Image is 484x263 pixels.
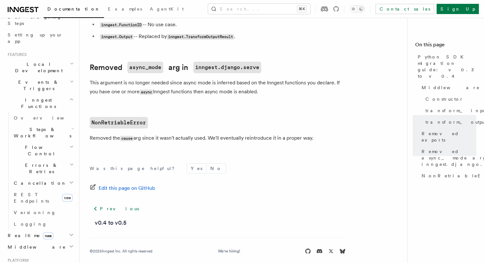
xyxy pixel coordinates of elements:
button: Inngest Functions [5,94,75,112]
span: Flow Control [11,144,69,157]
span: Features [5,52,27,57]
span: Removed exports [422,130,476,143]
code: cause [120,136,133,141]
span: Documentation [47,6,100,12]
p: Was this page helpful? [90,165,179,172]
code: async_mode [127,62,163,73]
button: No [206,164,226,173]
code: inngest.django.serve [193,62,261,73]
span: Realtime [5,232,53,239]
span: Platform [5,258,29,263]
span: Constructor [425,96,464,102]
a: Setting up your app [5,29,75,47]
a: transform_output [423,116,476,128]
a: Overview [11,112,75,124]
span: Edit this page on GitHub [99,184,155,193]
button: Search...⌘K [208,4,310,14]
button: Realtimenew [5,230,75,241]
code: inngest.Output [100,34,133,40]
code: inngest.TransformOutputResult [167,34,234,40]
p: This argument is no longer needed since async mode is inferred based on the Inngest functions you... [90,78,346,97]
span: Cancellation [11,180,67,186]
a: Middleware [419,82,476,93]
button: Toggle dark mode [350,5,365,13]
span: Events & Triggers [5,79,70,92]
a: REST Endpointsnew [11,189,75,207]
button: Middleware [5,241,75,253]
a: Leveraging Steps [5,11,75,29]
span: Logging [14,221,47,227]
code: inngest.FunctionID [100,22,142,28]
div: © 2025 Inngest Inc. All rights reserved. [90,249,153,254]
a: NonRetriableError [419,170,476,182]
a: Edit this page on GitHub [90,184,155,193]
span: Python SDK migration guide: v0.3 to v0.4 [418,54,476,79]
a: v0.4 to v0.5 [95,218,126,227]
a: Removedasync_modearg ininngest.django.serve [90,62,261,73]
a: Logging [11,218,75,230]
kbd: ⌘K [297,6,306,12]
a: Constructor [423,93,476,105]
li: -- Replaced by . [98,32,346,41]
code: async [140,89,153,95]
a: AgentKit [146,2,188,17]
span: Versioning [14,210,56,215]
span: Setting up your app [8,32,63,44]
span: Local Development [5,61,70,74]
a: We're hiring! [218,249,240,254]
button: Yes [187,164,206,173]
a: Versioning [11,207,75,218]
li: -- No use case. [98,20,346,29]
button: Cancellation [11,177,75,189]
a: Removed exports [419,128,476,146]
button: Events & Triggers [5,76,75,94]
span: Examples [108,6,142,12]
span: new [62,194,73,202]
span: Middleware [5,244,66,250]
a: Contact sales [375,4,434,14]
button: Flow Control [11,142,75,159]
a: Examples [104,2,146,17]
span: AgentKit [150,6,184,12]
span: Overview [14,115,80,120]
div: Inngest Functions [5,112,75,230]
span: Middleware [422,84,480,91]
span: Inngest Functions [5,97,69,110]
a: Removed async_mode arg in inngest.django.serve [419,146,476,170]
button: Steps & Workflows [11,124,75,142]
a: Sign Up [437,4,479,14]
button: Local Development [5,58,75,76]
a: transform_input [423,105,476,116]
span: Steps & Workflows [11,126,71,139]
span: REST Endpoints [14,192,49,204]
button: Errors & Retries [11,159,75,177]
span: new [43,232,53,239]
a: Python SDK migration guide: v0.3 to v0.4 [415,51,476,82]
h4: On this page [415,41,476,51]
a: NonRetriableError [90,117,148,128]
p: Removed the arg since it wasn't actually used. We'll eventually reintroduce it in a proper way. [90,134,346,143]
a: Previous [90,203,142,214]
span: Errors & Retries [11,162,69,175]
a: Documentation [44,2,104,18]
